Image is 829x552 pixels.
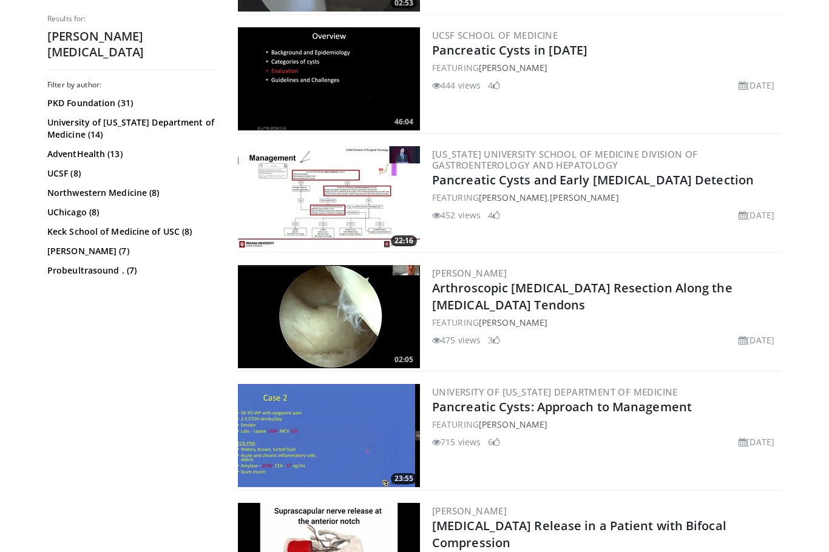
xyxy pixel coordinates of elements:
[432,209,481,222] li: 452 views
[739,79,774,92] li: [DATE]
[391,236,417,247] span: 22:16
[432,42,588,59] a: Pancreatic Cysts in [DATE]
[432,334,481,347] li: 475 views
[432,280,733,314] a: Arthroscopic [MEDICAL_DATA] Resection Along the [MEDICAL_DATA] Tendons
[432,317,779,329] div: FEATURING
[432,419,779,431] div: FEATURING
[432,436,481,449] li: 715 views
[432,505,507,517] a: [PERSON_NAME]
[47,245,214,257] a: [PERSON_NAME] (7)
[479,419,547,431] a: [PERSON_NAME]
[238,147,420,250] img: 12ea7c58-24fc-4477-8fe0-30b6696779a1.300x170_q85_crop-smart_upscale.jpg
[238,385,420,488] a: 23:55
[488,79,500,92] li: 4
[47,116,214,141] a: University of [US_STATE] Department of Medicine (14)
[238,266,420,369] a: 02:05
[47,29,217,60] h2: [PERSON_NAME] [MEDICAL_DATA]
[479,62,547,74] a: [PERSON_NAME]
[47,14,217,24] p: Results for:
[739,436,774,449] li: [DATE]
[432,386,678,399] a: University of [US_STATE] Department of Medicine
[739,209,774,222] li: [DATE]
[238,147,420,250] a: 22:16
[432,79,481,92] li: 444 views
[479,192,547,204] a: [PERSON_NAME]
[238,28,420,131] img: c8813276-07f5-430f-a37b-b1ea046431f4.300x170_q85_crop-smart_upscale.jpg
[550,192,618,204] a: [PERSON_NAME]
[432,62,779,75] div: FEATURING
[47,167,214,180] a: UCSF (8)
[47,226,214,238] a: Keck School of Medicine of USC (8)
[432,172,754,189] a: Pancreatic Cysts and Early [MEDICAL_DATA] Detection
[238,266,420,369] img: 5c90d980-b8c8-4984-a7b3-8f6fb6e161fd.300x170_q85_crop-smart_upscale.jpg
[432,399,692,416] a: Pancreatic Cysts: Approach to Management
[739,334,774,347] li: [DATE]
[432,518,726,551] a: [MEDICAL_DATA] Release in a Patient with Bifocal Compression
[47,187,214,199] a: Northwestern Medicine (8)
[391,355,417,366] span: 02:05
[47,206,214,218] a: UChicago (8)
[47,97,214,109] a: PKD Foundation (31)
[47,80,217,90] h3: Filter by author:
[488,209,500,222] li: 4
[432,268,507,280] a: [PERSON_NAME]
[488,334,500,347] li: 3
[238,385,420,488] img: f896e9b7-f2e1-4b05-9e23-9ab96e709d43.300x170_q85_crop-smart_upscale.jpg
[47,148,214,160] a: AdventHealth (13)
[47,264,214,277] a: Probeultrasound . (7)
[432,149,698,172] a: [US_STATE] University School of Medicine Division of Gastroenterology and Hepatology
[391,474,417,485] span: 23:55
[479,317,547,329] a: [PERSON_NAME]
[488,436,500,449] li: 6
[238,28,420,131] a: 46:04
[432,30,558,42] a: UCSF School of Medicine
[391,117,417,128] span: 46:04
[432,192,779,204] div: FEATURING ,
